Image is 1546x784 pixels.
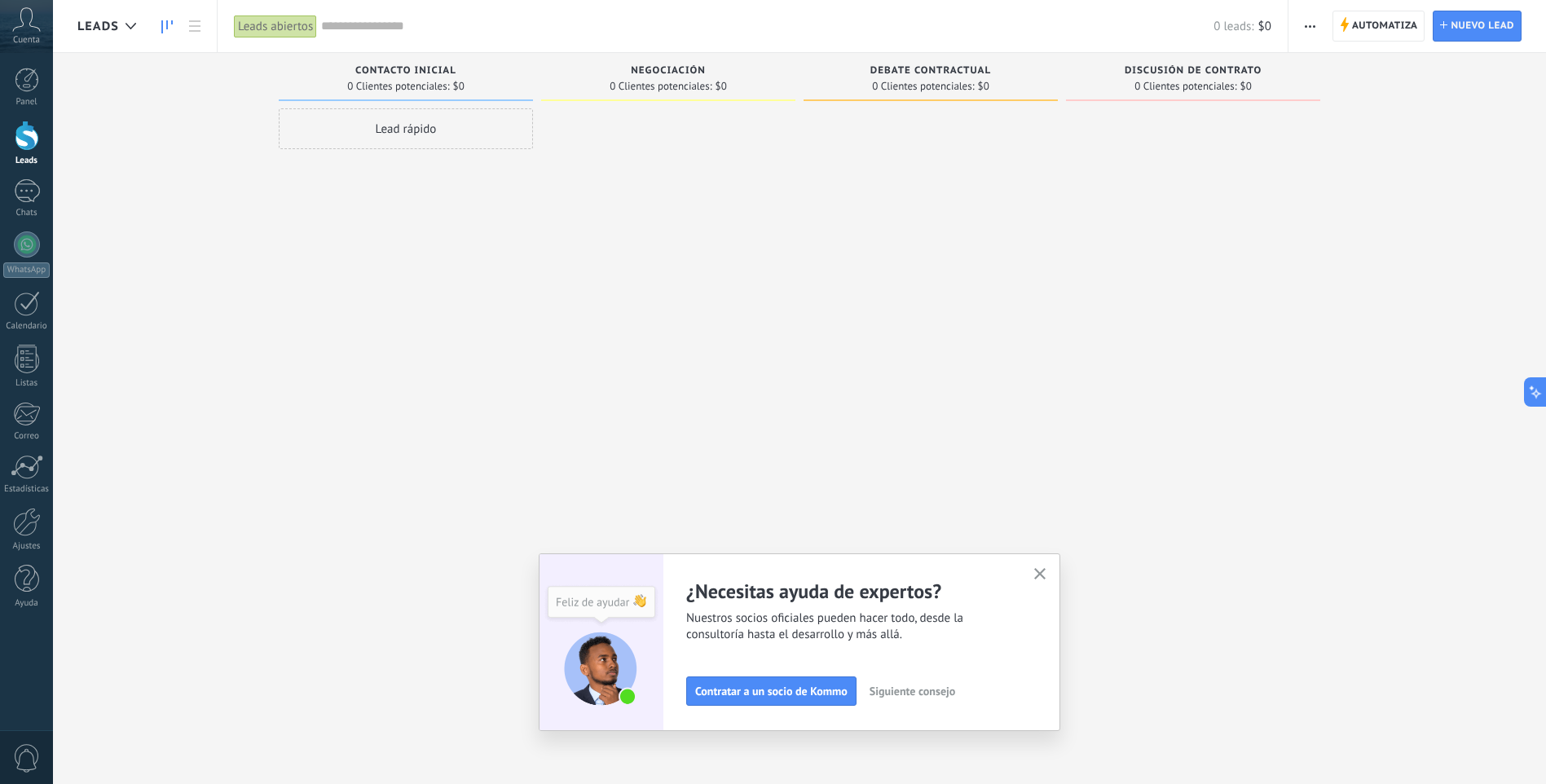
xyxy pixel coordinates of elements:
span: Automatiza [1352,11,1418,41]
span: 0 Clientes potenciales: [872,81,974,91]
div: Debate contractual [812,65,1050,79]
div: Chats [3,208,51,218]
div: WhatsApp [3,262,50,278]
a: Automatiza [1332,11,1425,42]
div: Negociación [549,65,787,79]
span: Nuevo lead [1451,11,1514,41]
span: Siguiente consejo [870,685,955,697]
span: 0 Clientes potenciales: [347,81,449,91]
span: Leads [77,19,119,34]
div: Ayuda [3,598,51,609]
div: Listas [3,378,51,389]
a: Lista [181,11,209,42]
div: Lead rápido [279,108,533,149]
button: Más [1298,11,1322,42]
span: Discusión de contrato [1125,65,1262,77]
span: Debate contractual [870,65,991,77]
span: 0 Clientes potenciales: [1134,81,1236,91]
button: Contratar a un socio de Kommo [686,676,857,706]
span: Cuenta [13,35,40,46]
button: Siguiente consejo [862,679,962,703]
span: $0 [453,81,465,91]
div: Contacto inicial [287,65,525,79]
span: Nuestros socios oficiales pueden hacer todo, desde la consultoría hasta el desarrollo y más allá. [686,610,1014,643]
span: $0 [1258,19,1271,34]
a: Nuevo lead [1433,11,1522,42]
span: Negociación [631,65,706,77]
div: Leads abiertos [234,15,317,38]
span: 0 leads: [1213,19,1253,34]
div: Calendario [3,321,51,332]
span: Contacto inicial [355,65,456,77]
a: Leads [153,11,181,42]
span: $0 [978,81,989,91]
div: Leads [3,156,51,166]
span: Contratar a un socio de Kommo [695,685,848,697]
span: $0 [1240,81,1252,91]
div: Ajustes [3,541,51,552]
h2: ¿Necesitas ayuda de expertos? [686,579,1014,604]
div: Correo [3,431,51,442]
div: Discusión de contrato [1074,65,1312,79]
div: Estadísticas [3,484,51,495]
span: 0 Clientes potenciales: [610,81,711,91]
div: Panel [3,97,51,108]
span: $0 [716,81,727,91]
